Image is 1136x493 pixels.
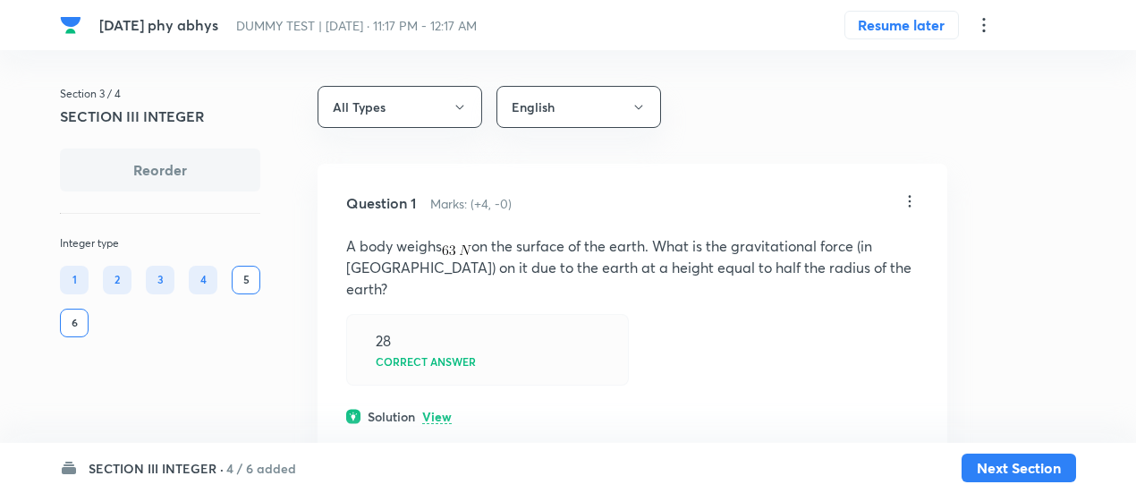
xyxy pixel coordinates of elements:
div: 4 [189,266,217,294]
div: 28 [376,333,391,349]
h5: Question 1 [346,192,416,214]
img: Company Logo [60,14,81,36]
h6: 4 / 6 added [226,459,296,478]
button: Next Section [962,454,1076,482]
p: Correct answer [376,356,476,367]
button: All Types [318,86,482,128]
div: 1 [60,266,89,294]
h6: Solution [368,407,415,426]
div: 2 [103,266,131,294]
img: solution.svg [346,409,360,424]
span: DUMMY TEST | [DATE] · 11:17 PM - 12:17 AM [236,17,477,34]
button: Resume later [844,11,959,39]
h6: SECTION III INTEGER · [89,459,224,478]
p: Section 3 / 4 [60,86,260,102]
img: 63\:N [442,245,471,255]
span: [DATE] phy abhys [99,15,218,34]
div: 6 [60,309,89,337]
p: Integer type [60,235,260,251]
p: A body weighs on the surface of the earth. What is the gravitational force (in [GEOGRAPHIC_DATA])... [346,235,919,300]
button: English [496,86,661,128]
div: 5 [232,266,260,294]
h5: SECTION III INTEGER [60,106,260,127]
a: Company Logo [60,14,85,36]
h6: Marks: (+4, -0) [430,194,512,213]
button: Reorder [60,149,260,191]
p: View [422,411,452,424]
div: 3 [146,266,174,294]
